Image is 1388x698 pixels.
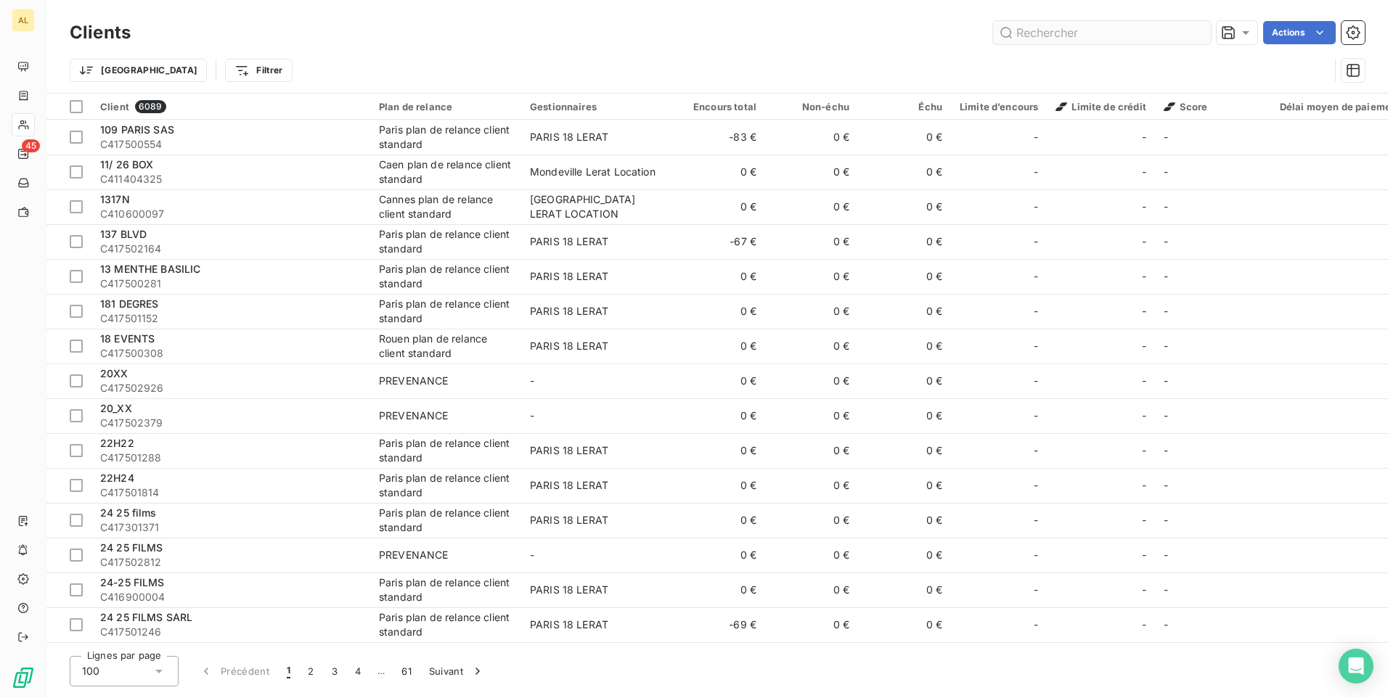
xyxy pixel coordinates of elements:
td: 0 € [765,398,858,433]
span: - [1034,478,1038,493]
span: 20XX [100,367,128,379]
div: PREVENANCE [379,374,449,388]
span: 100 [82,664,99,678]
td: 0 € [765,224,858,259]
span: - [1164,583,1168,596]
td: 0 € [672,259,765,294]
td: 0 € [858,433,951,468]
td: 0 € [858,259,951,294]
span: C416900004 [100,590,362,604]
div: Rouen plan de relance client standard [379,332,513,361]
button: 3 [323,656,346,686]
span: 13 MENTHE BASILIC [100,263,201,275]
button: Filtrer [225,59,292,82]
td: 0 € [858,538,951,572]
button: 61 [393,656,420,686]
span: PARIS 18 LERAT [530,270,608,282]
span: PARIS 18 LERAT [530,444,608,456]
span: PARIS 18 LERAT [530,514,608,526]
span: - [1164,131,1168,143]
td: 0 € [672,433,765,468]
span: 24-25 FILMS [100,576,165,588]
div: Non-échu [774,101,849,112]
td: 0 € [672,468,765,503]
button: Actions [1263,21,1336,44]
td: 0 € [765,120,858,155]
span: - [1142,339,1146,353]
span: - [1142,478,1146,493]
div: Paris plan de relance client standard [379,436,513,465]
span: - [530,549,534,561]
span: C417502379 [100,416,362,430]
input: Rechercher [993,21,1211,44]
td: 0 € [765,155,858,189]
span: - [1164,270,1168,282]
td: 0 € [858,224,951,259]
td: 0 € [672,398,765,433]
span: PARIS 18 LERAT [530,479,608,491]
span: 137 BLVD [100,228,147,240]
td: 0 € [765,189,858,224]
span: - [1164,305,1168,317]
td: 0 € [858,120,951,155]
td: 0 € [672,155,765,189]
span: C417500281 [100,276,362,291]
span: 22H24 [100,472,134,484]
span: - [1034,339,1038,353]
span: C417501288 [100,451,362,465]
span: - [1034,548,1038,562]
span: Score [1164,101,1208,112]
div: Open Intercom Messenger [1339,649,1373,683]
td: 0 € [765,572,858,607]
span: C417502812 [100,555,362,570]
div: Cannes plan de relance client standard [379,192,513,221]
td: 0 € [858,642,951,677]
td: 0 € [765,503,858,538]
span: 1317N [100,193,130,205]
button: Suivant [420,656,494,686]
span: 45 [22,139,40,152]
td: 0 € [765,329,858,364]
span: C417301371 [100,520,362,535]
span: - [1034,583,1038,597]
td: 0 € [672,642,765,677]
span: - [1164,444,1168,456]
button: 1 [278,656,299,686]
span: - [1034,513,1038,527]
span: C410600097 [100,207,362,221]
span: - [1142,200,1146,214]
span: [GEOGRAPHIC_DATA] LERAT LOCATION [530,193,636,220]
div: Paris plan de relance client standard [379,506,513,535]
div: Paris plan de relance client standard [379,227,513,256]
button: 4 [346,656,370,686]
span: PARIS 18 LERAT [530,583,608,596]
span: - [1034,130,1038,144]
span: - [530,409,534,422]
span: 18 EVENTS [100,332,155,345]
span: - [1164,340,1168,352]
div: Limite d’encours [960,101,1038,112]
a: 45 [12,142,34,165]
td: -69 € [672,607,765,642]
td: 0 € [858,503,951,538]
span: C417501246 [100,625,362,639]
span: C417501814 [100,485,362,500]
div: AL [12,9,35,32]
span: 6089 [135,100,166,113]
span: 181 DEGRES [100,297,159,310]
span: - [1142,548,1146,562]
span: - [1164,618,1168,631]
span: - [1164,549,1168,561]
span: C417502164 [100,242,362,256]
td: 0 € [765,642,858,677]
td: 0 € [672,572,765,607]
div: PREVENANCE [379,408,449,423]
div: PREVENANCE [379,548,449,562]
span: - [1142,513,1146,527]
span: C417500554 [100,137,362,152]
span: - [1164,514,1168,526]
div: Gestionnaires [530,101,664,112]
td: 0 € [858,572,951,607]
td: 0 € [765,468,858,503]
span: 1 [287,664,290,678]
